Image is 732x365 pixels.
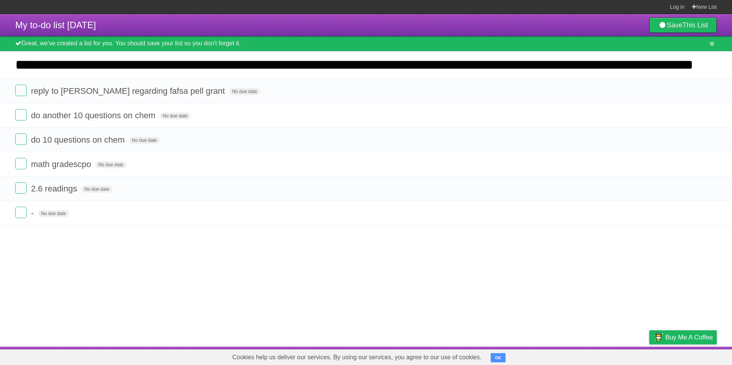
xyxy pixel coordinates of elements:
span: Cookies help us deliver our services. By using our services, you agree to our use of cookies. [225,350,489,365]
span: Buy me a coffee [665,331,713,344]
label: Done [15,85,27,96]
span: - [31,208,35,218]
label: Done [15,207,27,218]
label: Done [15,182,27,194]
a: Terms [613,349,630,363]
span: reply to [PERSON_NAME] regarding fafsa pell grant [31,86,227,96]
span: do another 10 questions on chem [31,111,157,120]
span: 2.6 readings [31,184,79,193]
label: Done [15,158,27,169]
b: This List [682,21,708,29]
span: No due date [95,161,126,168]
button: OK [491,353,506,362]
span: do 10 questions on chem [31,135,127,145]
span: No due date [129,137,160,144]
span: No due date [38,210,69,217]
span: math gradescpo [31,159,93,169]
a: SaveThis List [649,18,717,33]
a: Developers [573,349,604,363]
span: No due date [160,113,191,119]
a: Privacy [639,349,659,363]
a: Suggest a feature [669,349,717,363]
label: Done [15,109,27,121]
label: Done [15,133,27,145]
a: About [548,349,564,363]
span: No due date [81,186,112,193]
img: Buy me a coffee [653,331,663,344]
a: Buy me a coffee [649,330,717,344]
span: My to-do list [DATE] [15,20,96,30]
span: No due date [229,88,260,95]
